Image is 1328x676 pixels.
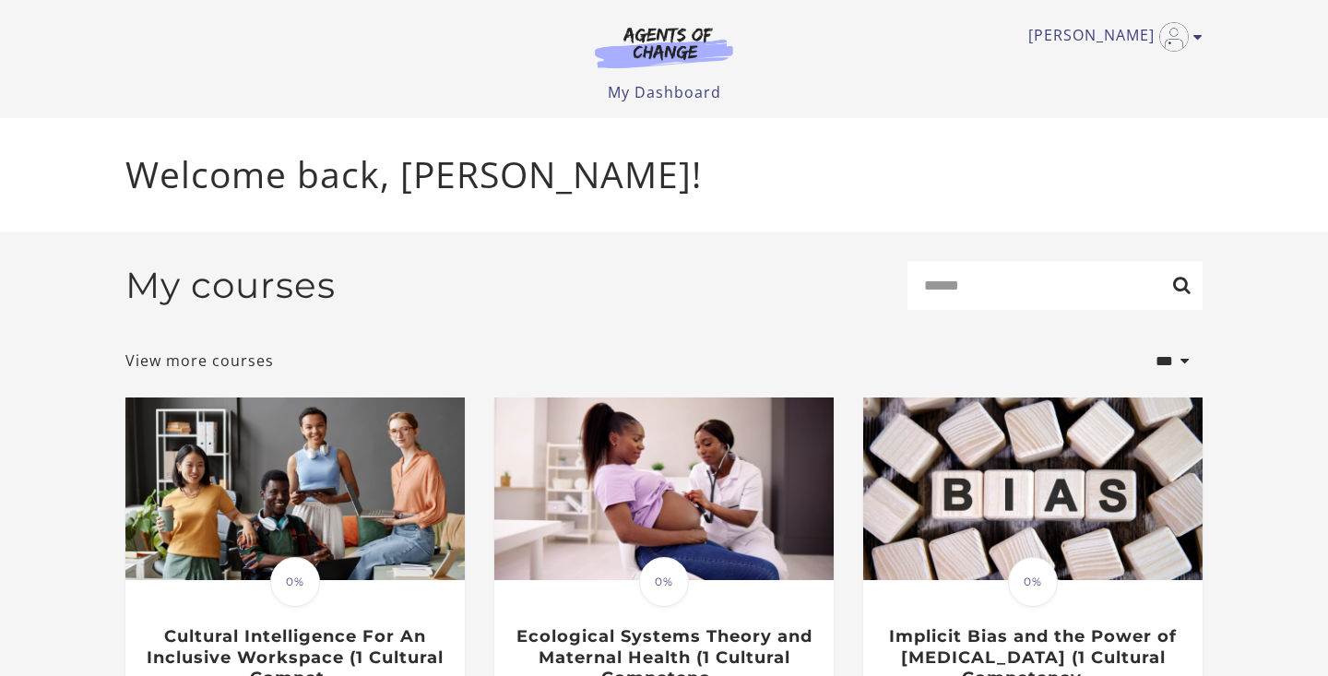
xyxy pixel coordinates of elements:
a: Toggle menu [1028,22,1193,52]
a: View more courses [125,350,274,372]
span: 0% [639,557,689,607]
span: 0% [1008,557,1058,607]
span: 0% [270,557,320,607]
img: Agents of Change Logo [575,26,753,68]
h2: My courses [125,264,336,307]
p: Welcome back, [PERSON_NAME]! [125,148,1203,202]
a: My Dashboard [608,82,721,102]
